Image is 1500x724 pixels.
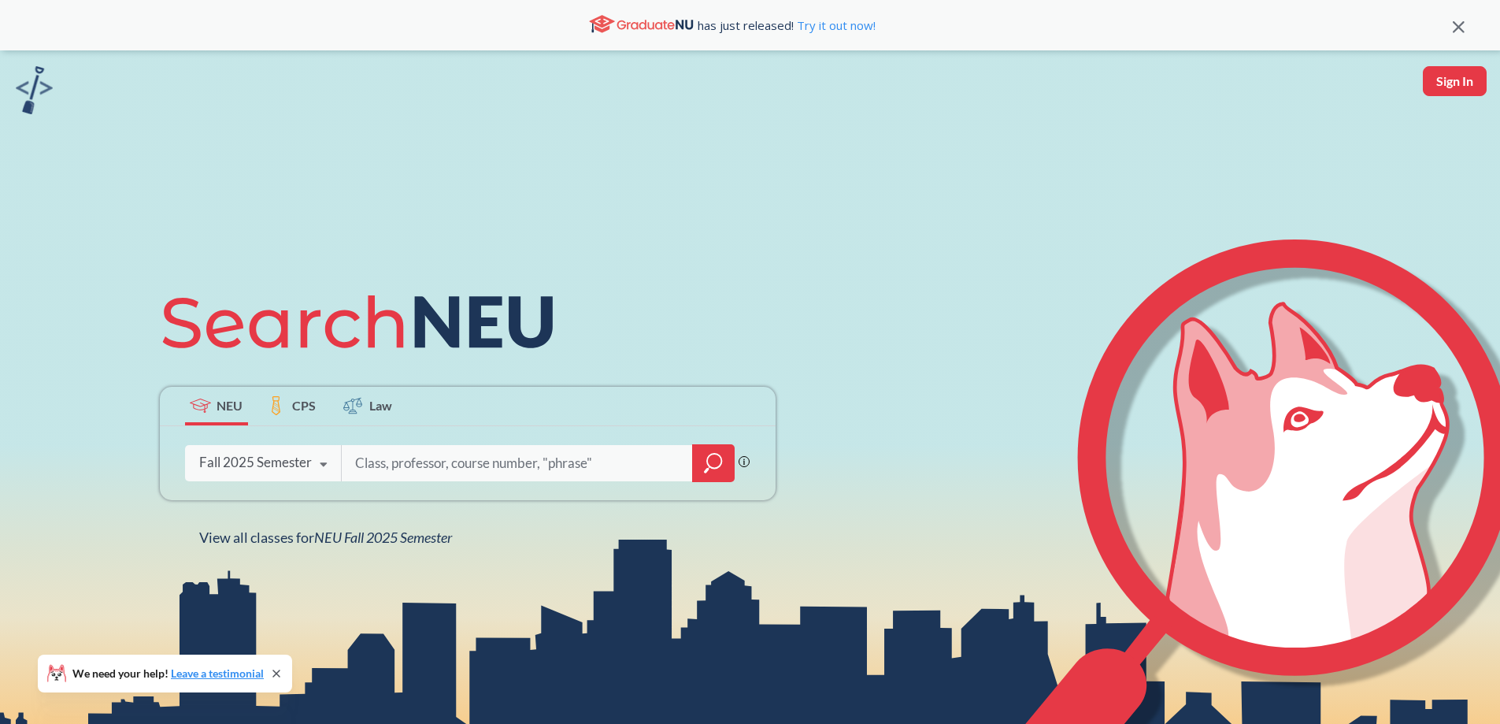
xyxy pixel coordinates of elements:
span: NEU Fall 2025 Semester [314,529,452,546]
div: Fall 2025 Semester [199,454,312,471]
div: magnifying glass [692,444,735,482]
img: sandbox logo [16,66,53,114]
span: has just released! [698,17,876,34]
span: Law [369,396,392,414]
span: NEU [217,396,243,414]
span: View all classes for [199,529,452,546]
span: We need your help! [72,668,264,679]
a: Try it out now! [794,17,876,33]
input: Class, professor, course number, "phrase" [354,447,681,480]
svg: magnifying glass [704,452,723,474]
span: CPS [292,396,316,414]
button: Sign In [1423,66,1487,96]
a: sandbox logo [16,66,53,119]
a: Leave a testimonial [171,666,264,680]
